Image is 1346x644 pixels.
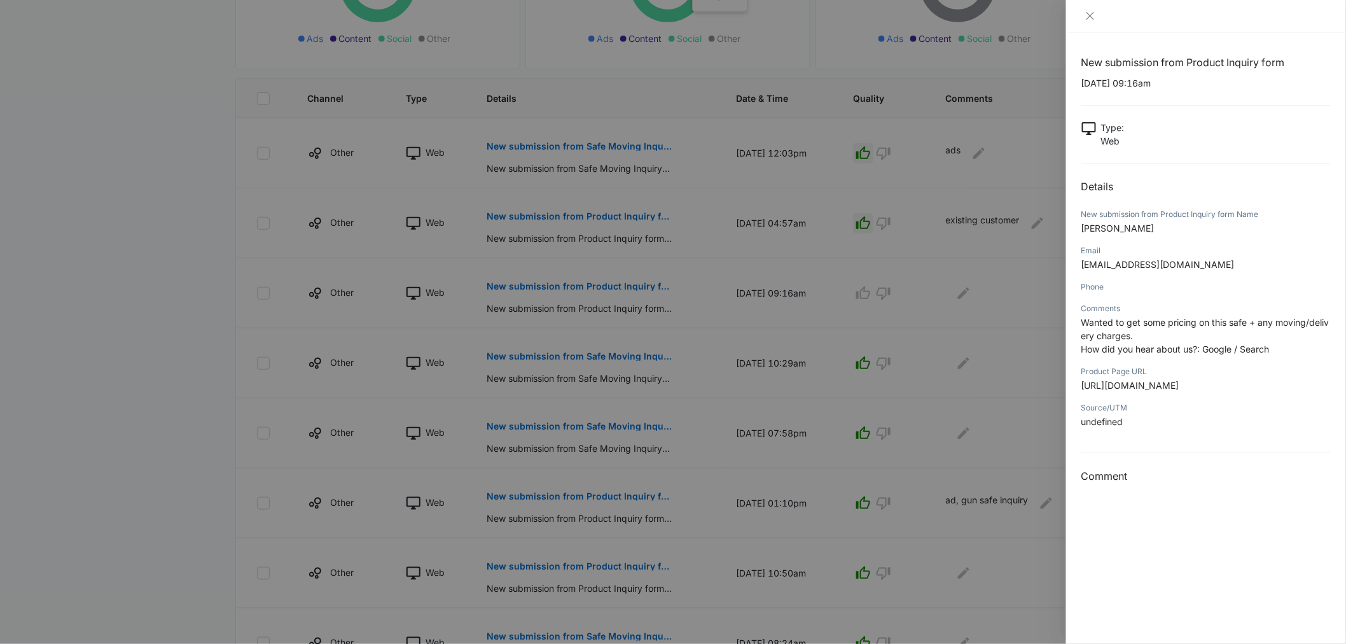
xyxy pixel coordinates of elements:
[1081,281,1331,293] div: Phone
[1081,55,1331,70] h1: New submission from Product Inquiry form
[1081,303,1331,314] div: Comments
[1081,416,1123,427] span: undefined
[1081,317,1329,341] span: Wanted to get some pricing on this safe + any moving/delivery charges.
[1081,209,1331,220] div: New submission from Product Inquiry form Name
[1081,76,1331,90] p: [DATE] 09:16am
[1081,10,1099,22] button: Close
[1085,11,1095,21] span: close
[1081,380,1179,391] span: [URL][DOMAIN_NAME]
[1081,223,1155,234] span: [PERSON_NAME]
[1081,245,1331,256] div: Email
[1101,134,1125,148] p: Web
[1081,366,1331,377] div: Product Page URL
[1101,121,1125,134] p: Type :
[1081,402,1331,414] div: Source/UTM
[1081,179,1331,194] h2: Details
[1081,468,1331,484] h3: Comment
[1081,344,1270,354] span: How did you hear about us?: Google / Search
[1081,259,1235,270] span: [EMAIL_ADDRESS][DOMAIN_NAME]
